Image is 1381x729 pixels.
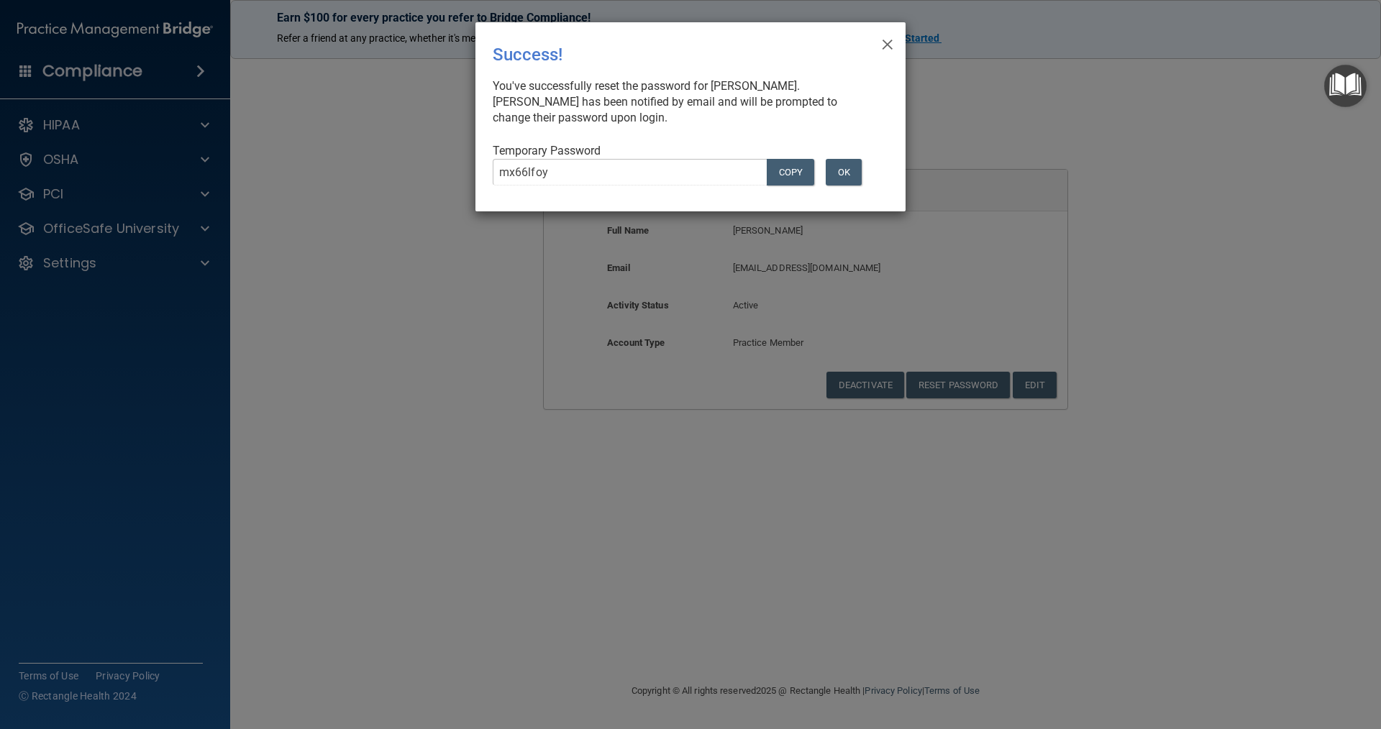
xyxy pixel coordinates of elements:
div: Success! [493,34,829,75]
span: × [881,28,894,57]
button: OK [826,159,862,185]
button: Open Resource Center [1324,65,1367,107]
button: COPY [767,159,814,185]
div: You've successfully reset the password for [PERSON_NAME]. [PERSON_NAME] has been notified by emai... [493,78,877,126]
span: Temporary Password [493,144,601,157]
